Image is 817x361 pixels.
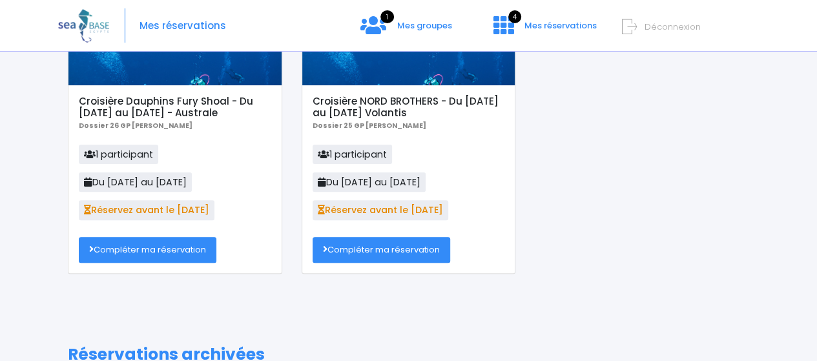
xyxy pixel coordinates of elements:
[313,145,392,164] span: 1 participant
[313,237,450,263] a: Compléter ma réservation
[313,96,504,119] h5: Croisière NORD BROTHERS - Du [DATE] au [DATE] Volantis
[79,145,158,164] span: 1 participant
[313,200,448,220] span: Réservez avant le [DATE]
[380,10,394,23] span: 1
[508,10,521,23] span: 4
[79,200,214,220] span: Réservez avant le [DATE]
[313,172,426,192] span: Du [DATE] au [DATE]
[79,172,192,192] span: Du [DATE] au [DATE]
[79,96,271,119] h5: Croisière Dauphins Fury Shoal - Du [DATE] au [DATE] - Australe
[79,237,216,263] a: Compléter ma réservation
[397,19,452,32] span: Mes groupes
[79,121,192,130] b: Dossier 26 GP [PERSON_NAME]
[350,24,462,36] a: 1 Mes groupes
[313,121,426,130] b: Dossier 25 GP [PERSON_NAME]
[483,24,605,36] a: 4 Mes réservations
[645,21,701,33] span: Déconnexion
[524,19,597,32] span: Mes réservations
